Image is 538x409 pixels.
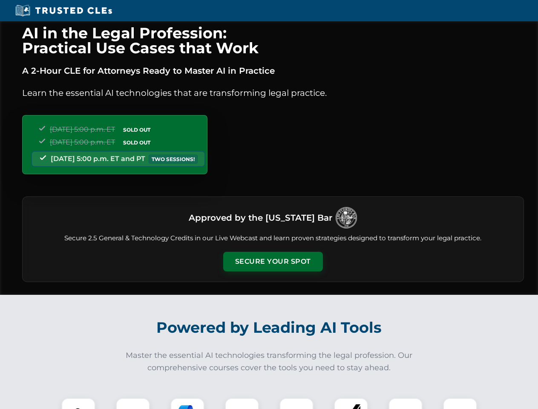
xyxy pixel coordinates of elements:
p: Secure 2.5 General & Technology Credits in our Live Webcast and learn proven strategies designed ... [33,233,513,243]
button: Secure Your Spot [223,252,323,271]
span: SOLD OUT [120,138,153,147]
span: SOLD OUT [120,125,153,134]
p: Master the essential AI technologies transforming the legal profession. Our comprehensive courses... [120,349,418,374]
h1: AI in the Legal Profession: Practical Use Cases that Work [22,26,524,55]
span: [DATE] 5:00 p.m. ET [50,138,115,146]
span: [DATE] 5:00 p.m. ET [50,125,115,133]
h3: Approved by the [US_STATE] Bar [189,210,332,225]
img: Logo [336,207,357,228]
img: Trusted CLEs [13,4,115,17]
p: A 2-Hour CLE for Attorneys Ready to Master AI in Practice [22,64,524,78]
h2: Powered by Leading AI Tools [33,313,505,343]
p: Learn the essential AI technologies that are transforming legal practice. [22,86,524,100]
